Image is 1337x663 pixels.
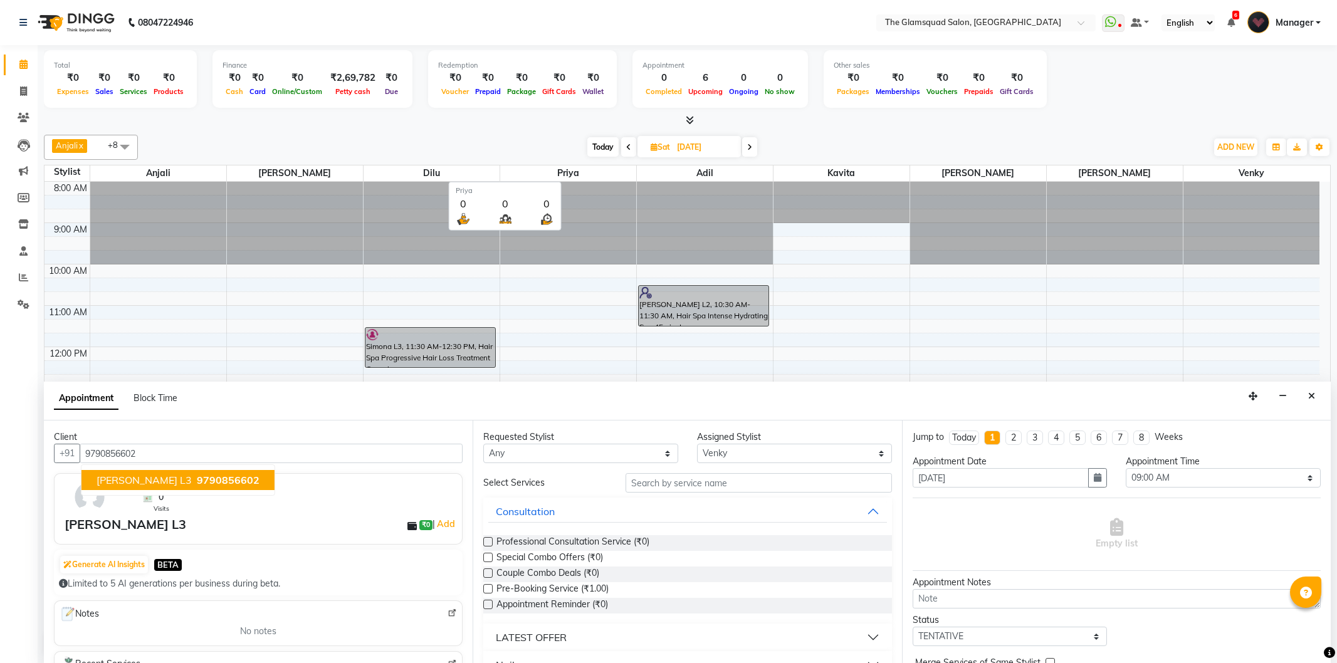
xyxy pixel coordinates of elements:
[488,500,886,523] button: Consultation
[913,613,1108,627] div: Status
[1214,138,1257,156] button: ADD NEW
[92,71,117,85] div: ₹0
[913,455,1108,468] div: Appointment Date
[325,71,380,85] div: ₹2,69,782
[626,473,891,493] input: Search by service name
[762,71,798,85] div: 0
[910,165,1046,181] span: [PERSON_NAME]
[923,87,961,96] span: Vouchers
[71,479,108,515] img: avatar
[539,196,555,211] div: 0
[80,444,463,463] input: Search by Name/Mobile/Email/Code
[154,559,182,571] span: BETA
[496,630,567,645] div: LATEST OFFER
[496,504,555,519] div: Consultation
[1155,431,1183,444] div: Weeks
[497,196,513,211] div: 0
[1112,431,1128,445] li: 7
[438,87,472,96] span: Voucher
[504,87,539,96] span: Package
[92,87,117,96] span: Sales
[223,60,402,71] div: Finance
[54,87,92,96] span: Expenses
[913,576,1321,589] div: Appointment Notes
[269,71,325,85] div: ₹0
[134,392,177,404] span: Block Time
[923,71,961,85] div: ₹0
[433,518,457,530] span: |
[587,137,619,157] span: Today
[997,71,1037,85] div: ₹0
[47,347,90,360] div: 12:00 PM
[642,87,685,96] span: Completed
[246,87,269,96] span: Card
[1303,387,1321,406] button: Close
[984,431,1000,445] li: 1
[673,138,736,157] input: 2025-10-11
[1069,431,1086,445] li: 5
[997,87,1037,96] span: Gift Cards
[435,516,457,531] a: Add
[913,431,944,444] div: Jump to
[762,87,798,96] span: No show
[685,87,726,96] span: Upcoming
[332,87,374,96] span: Petty cash
[382,87,401,96] span: Due
[150,71,187,85] div: ₹0
[1091,431,1107,445] li: 6
[456,211,471,226] img: serve.png
[873,71,923,85] div: ₹0
[579,87,607,96] span: Wallet
[873,87,923,96] span: Memberships
[54,71,92,85] div: ₹0
[497,211,513,226] img: queue.png
[648,142,673,152] span: Sat
[54,387,118,410] span: Appointment
[1126,455,1321,468] div: Appointment Time
[637,165,773,181] span: Adil
[97,474,192,486] span: [PERSON_NAME] L3
[726,71,762,85] div: 0
[496,582,609,598] span: Pre-Booking Service (₹1.00)
[472,87,504,96] span: Prepaid
[108,140,127,150] span: +8
[32,5,118,40] img: logo
[51,223,90,236] div: 9:00 AM
[197,474,260,486] span: 9790856602
[59,577,458,590] div: Limited to 5 AI generations per business during beta.
[1005,431,1022,445] li: 2
[474,476,616,489] div: Select Services
[54,60,187,71] div: Total
[952,431,976,444] div: Today
[65,515,186,534] div: [PERSON_NAME] L3
[45,165,90,179] div: Stylist
[1247,11,1269,33] img: Manager
[456,196,471,211] div: 0
[483,431,678,444] div: Requested Stylist
[1217,142,1254,152] span: ADD NEW
[579,71,607,85] div: ₹0
[685,71,726,85] div: 6
[1284,613,1324,650] iframe: chat widget
[159,491,164,504] span: 0
[46,264,90,278] div: 10:00 AM
[1048,431,1064,445] li: 4
[78,140,83,150] a: x
[642,71,685,85] div: 0
[500,165,636,181] span: Priya
[539,211,555,226] img: wait_time.png
[364,165,500,181] span: Dilu
[90,165,226,181] span: Anjali
[1047,165,1183,181] span: [PERSON_NAME]
[240,625,276,638] span: No notes
[539,87,579,96] span: Gift Cards
[539,71,579,85] div: ₹0
[1027,431,1043,445] li: 3
[380,71,402,85] div: ₹0
[488,626,886,649] button: LATEST OFFER
[496,566,599,582] span: Couple Combo Deals (₹0)
[456,185,555,196] div: Priya
[56,140,78,150] span: Anjali
[1227,17,1235,28] a: 6
[438,60,607,71] div: Redemption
